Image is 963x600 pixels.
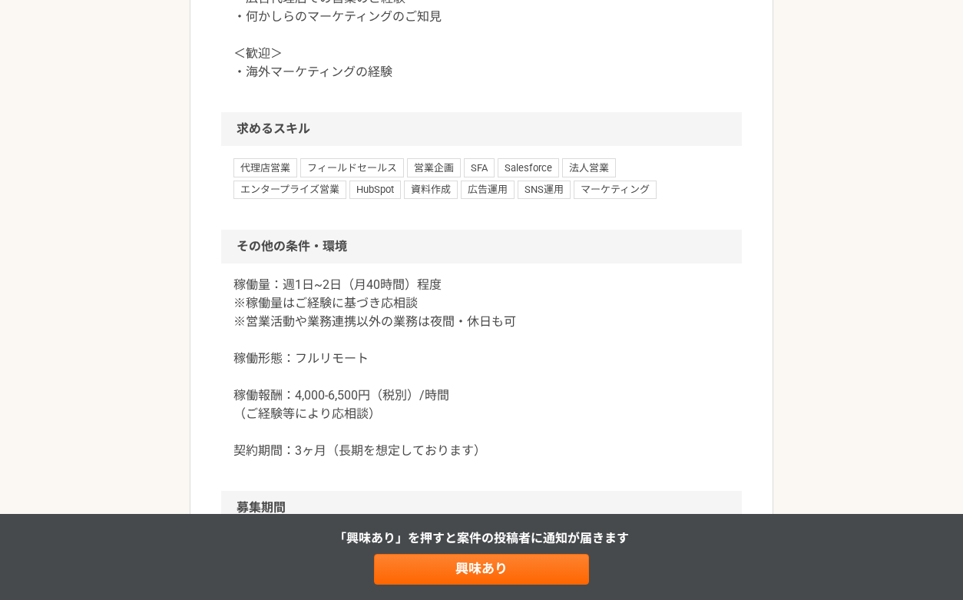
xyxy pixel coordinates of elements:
span: 広告運用 [461,181,515,199]
h2: 募集期間 [221,491,742,525]
a: 興味あり [374,554,589,585]
h2: 求めるスキル [221,112,742,146]
span: マーケティング [574,181,657,199]
span: SNS運用 [518,181,571,199]
span: 代理店営業 [233,158,297,177]
span: SFA [464,158,495,177]
span: 営業企画 [407,158,461,177]
span: 法人営業 [562,158,616,177]
span: 資料作成 [404,181,458,199]
span: フィールドセールス [300,158,404,177]
span: HubSpot [349,181,401,199]
p: 「興味あり」を押すと 案件の投稿者に通知が届きます [334,529,629,548]
h2: その他の条件・環境 [221,230,742,264]
p: 稼働量：週1日~2日（月40時間）程度 ※稼働量はご経験に基づき応相談 ※営業活動や業務連携以外の業務は夜間・休日も可 稼働形態：フルリモート 稼働報酬：4,000-6,500円（税別）/時間 ... [233,276,730,460]
span: エンタープライズ営業 [233,181,346,199]
span: Salesforce [498,158,559,177]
